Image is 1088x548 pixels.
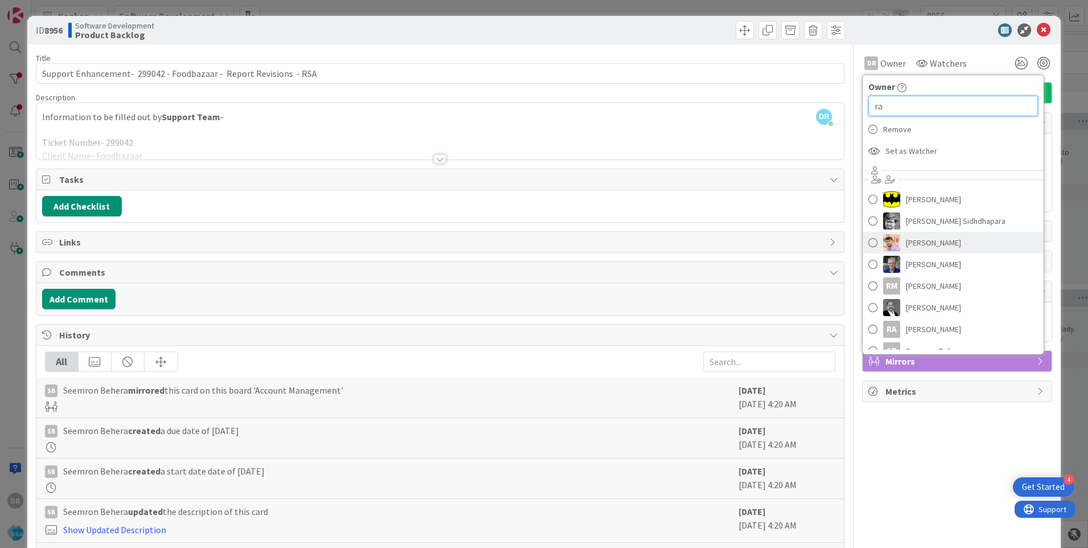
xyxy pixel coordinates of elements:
div: SB [45,506,57,518]
img: KS [883,212,900,230]
div: [DATE] 4:20 AM [739,464,835,493]
span: Remove [883,121,912,138]
span: [PERSON_NAME] [906,299,961,316]
div: [DATE] 4:20 AM [739,505,835,537]
a: RA[PERSON_NAME] [863,297,1044,318]
div: [DATE] 4:20 AM [739,383,835,412]
a: RT[PERSON_NAME] [863,253,1044,275]
span: [PERSON_NAME] [906,234,961,251]
span: [PERSON_NAME] [906,256,961,273]
span: [PERSON_NAME] Sidhdhapara [906,212,1005,230]
button: Add Checklist [42,196,122,216]
img: RS [883,234,900,251]
div: Get Started [1022,481,1065,493]
b: [DATE] [739,465,765,477]
a: AC[PERSON_NAME] [863,189,1044,210]
a: SBSeemron Behera [863,340,1044,362]
strong: Support Team [162,111,220,122]
span: Metrics [885,385,1031,398]
span: Description [36,92,75,103]
a: RS[PERSON_NAME] [863,232,1044,253]
b: mirrored [128,385,164,396]
input: type card name here... [36,63,844,84]
span: Tasks [59,173,823,186]
button: Add Comment [42,289,116,309]
div: SB [45,425,57,437]
span: [PERSON_NAME] [906,191,961,208]
a: KS[PERSON_NAME] Sidhdhapara [863,210,1044,232]
span: ID [36,23,63,37]
span: Links [59,235,823,249]
div: RA [883,321,900,338]
input: Search... [868,96,1038,116]
span: Seemron Behera the description of this card [63,505,268,518]
input: Search... [703,351,835,372]
span: Watchers [930,56,967,70]
img: AC [883,191,900,208]
b: created [128,465,160,477]
b: [DATE] [739,425,765,436]
div: SB [883,342,900,359]
img: RA [883,299,900,316]
b: 8956 [44,24,63,36]
div: Open Get Started checklist, remaining modules: 4 [1013,477,1074,497]
span: Seemron Behera a start date date of [DATE] [63,464,265,478]
span: [PERSON_NAME] [906,321,961,338]
b: Product Backlog [75,30,154,39]
a: RA[PERSON_NAME] [863,318,1044,340]
span: DR [816,109,832,125]
div: DR [864,56,878,70]
b: created [128,425,160,436]
span: Support [24,2,52,15]
img: RT [883,256,900,273]
div: SB [45,465,57,478]
span: Set as Watcher [885,142,937,160]
b: updated [128,506,163,517]
div: SB [45,385,57,397]
div: All [46,352,79,371]
div: 4 [1064,475,1074,485]
label: Title [36,53,51,63]
div: [DATE] 4:20 AM [739,424,835,452]
span: Seemron Behera a due date of [DATE] [63,424,239,437]
p: Information to be filled out by - [42,111,838,124]
span: Owner [868,80,895,93]
span: Mirrors [885,354,1031,368]
div: RM [883,277,900,295]
b: [DATE] [739,385,765,396]
a: RM[PERSON_NAME] [863,275,1044,297]
span: History [59,328,823,342]
span: [PERSON_NAME] [906,277,961,295]
span: Seemron Behera this card on this board 'Account Management' [63,383,343,397]
span: Comments [59,265,823,279]
b: [DATE] [739,506,765,517]
span: Owner [880,56,906,70]
a: Show Updated Description [63,524,166,535]
span: Seemron Behera [906,342,963,359]
span: Software Development [75,21,154,30]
